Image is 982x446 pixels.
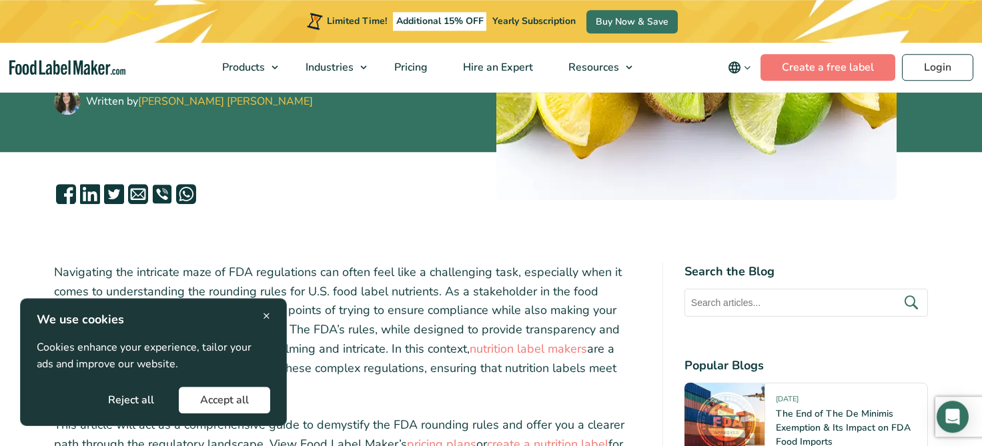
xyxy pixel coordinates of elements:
[937,401,969,433] div: Open Intercom Messenger
[218,60,266,75] span: Products
[327,15,387,27] span: Limited Time!
[263,307,270,325] span: ×
[138,94,313,109] a: [PERSON_NAME] [PERSON_NAME]
[179,387,270,413] button: Accept all
[492,15,576,27] span: Yearly Subscription
[761,54,895,81] a: Create a free label
[288,43,374,92] a: Industries
[54,88,81,115] img: Maria Abi Hanna - Food Label Maker
[459,60,534,75] span: Hire an Expert
[902,54,973,81] a: Login
[37,339,270,373] p: Cookies enhance your experience, tailor your ads and improve our website.
[551,43,639,92] a: Resources
[684,357,928,375] h4: Popular Blogs
[684,263,928,281] h4: Search the Blog
[390,60,429,75] span: Pricing
[87,387,175,413] button: Reject all
[393,12,487,31] span: Additional 15% OFF
[54,263,641,397] p: Navigating the intricate maze of FDA regulations can often feel like a challenging task, especial...
[684,289,928,317] input: Search articles...
[302,60,355,75] span: Industries
[470,341,587,357] a: nutrition label makers
[776,394,799,409] span: [DATE]
[377,43,442,92] a: Pricing
[205,43,285,92] a: Products
[564,60,620,75] span: Resources
[86,93,313,109] div: Written by
[37,311,124,327] strong: We use cookies
[446,43,548,92] a: Hire an Expert
[586,10,678,33] a: Buy Now & Save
